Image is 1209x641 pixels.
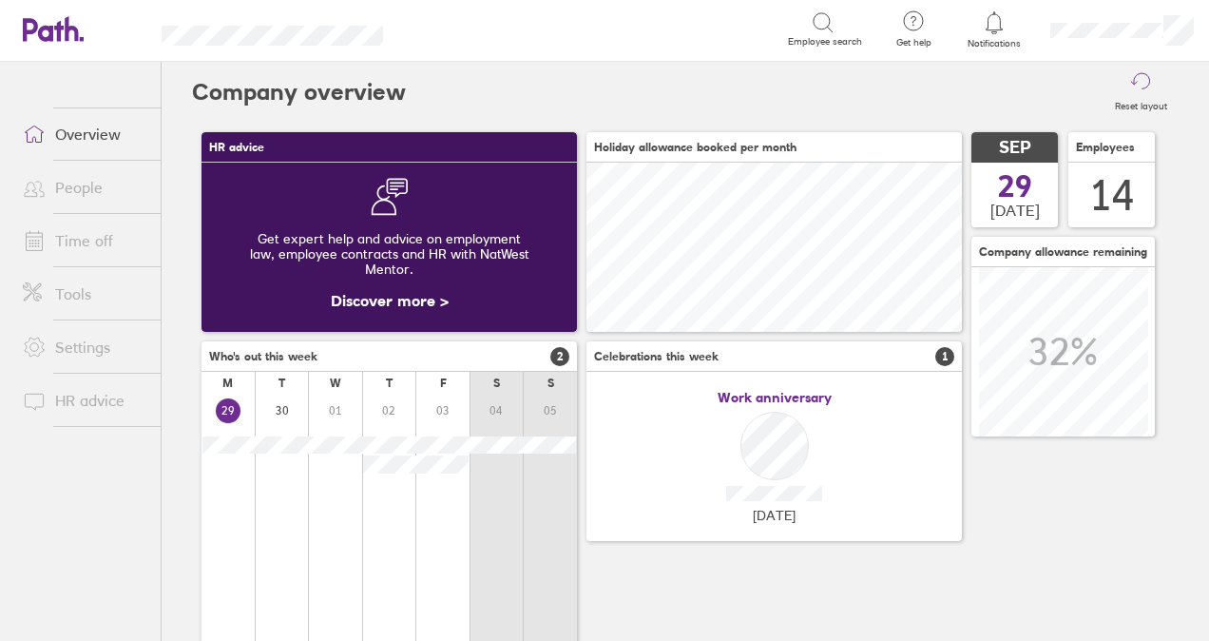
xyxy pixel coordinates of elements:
[999,138,1031,158] span: SEP
[331,291,449,310] a: Discover more >
[550,347,569,366] span: 2
[594,141,796,154] span: Holiday allowance booked per month
[883,37,945,49] span: Get help
[330,377,341,390] div: W
[990,202,1040,219] span: [DATE]
[753,508,796,523] span: [DATE]
[788,36,862,48] span: Employee search
[1076,141,1135,154] span: Employees
[8,222,161,260] a: Time off
[209,350,317,363] span: Who's out this week
[493,377,500,390] div: S
[964,10,1026,49] a: Notifications
[979,245,1147,259] span: Company allowance remaining
[964,38,1026,49] span: Notifications
[8,275,161,313] a: Tools
[594,350,719,363] span: Celebrations this week
[192,62,406,123] h2: Company overview
[8,168,161,206] a: People
[209,141,264,154] span: HR advice
[8,328,161,366] a: Settings
[217,216,562,292] div: Get expert help and advice on employment law, employee contracts and HR with NatWest Mentor.
[1089,171,1135,220] div: 14
[434,20,483,37] div: Search
[935,347,954,366] span: 1
[547,377,554,390] div: S
[998,171,1032,202] span: 29
[8,381,161,419] a: HR advice
[718,390,832,405] span: Work anniversary
[8,115,161,153] a: Overview
[1103,62,1179,123] button: Reset layout
[440,377,447,390] div: F
[222,377,233,390] div: M
[1103,95,1179,112] label: Reset layout
[386,377,393,390] div: T
[278,377,285,390] div: T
